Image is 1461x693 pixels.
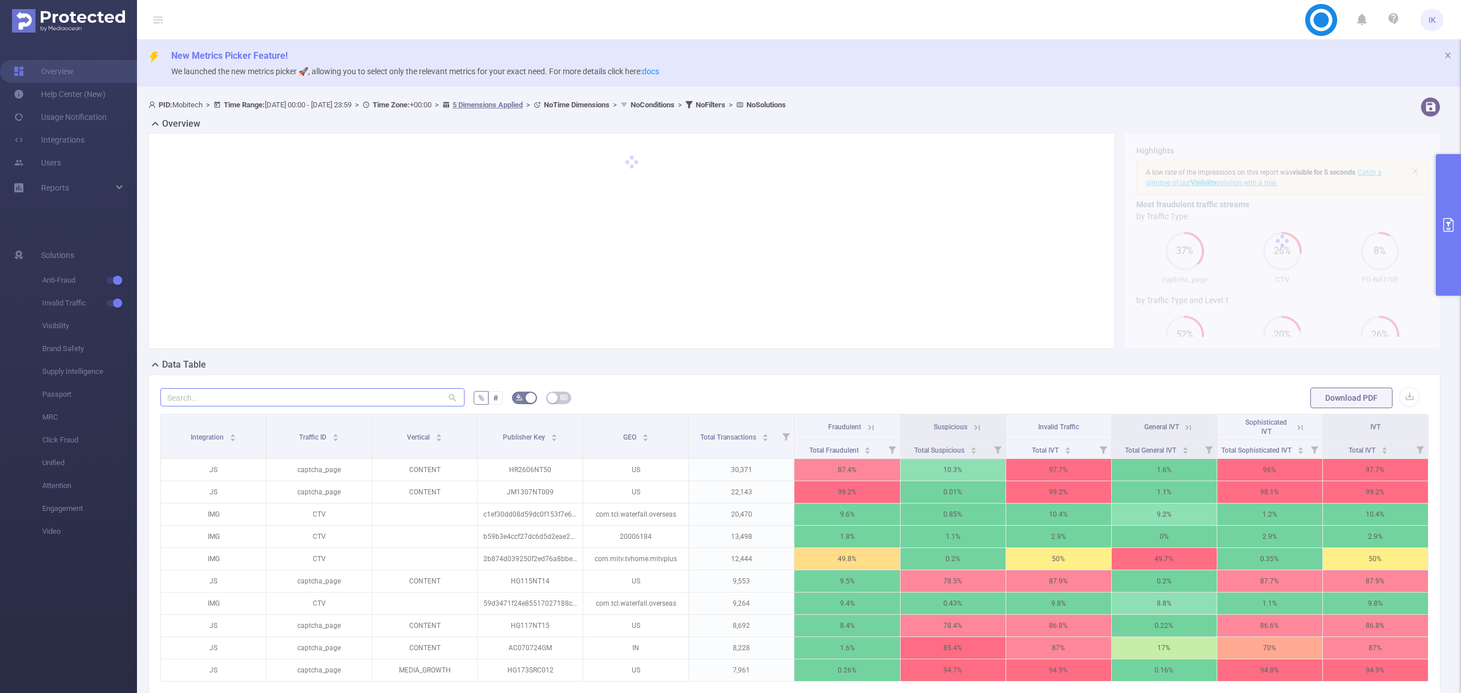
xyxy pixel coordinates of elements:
[689,615,794,636] p: 8,692
[1038,423,1079,431] span: Invalid Traffic
[299,433,328,441] span: Traffic ID
[478,503,583,525] p: c1ef30dd08d59dc0f153f7e6962007e5
[493,393,498,402] span: #
[762,437,768,440] i: icon: caret-down
[642,432,649,439] div: Sort
[762,432,769,439] div: Sort
[478,593,583,614] p: 59d3471f24e85517027188ca603c3946
[1323,548,1428,570] p: 50%
[42,315,137,337] span: Visibility
[41,244,74,267] span: Solutions
[14,60,74,83] a: Overview
[523,100,534,109] span: >
[631,100,675,109] b: No Conditions
[971,449,977,453] i: icon: caret-down
[1306,440,1322,458] i: Filter menu
[191,433,225,441] span: Integration
[1217,503,1322,525] p: 1.2%
[203,100,213,109] span: >
[794,459,899,481] p: 87.4%
[1370,423,1381,431] span: IVT
[971,445,977,449] i: icon: caret-up
[551,432,558,436] i: icon: caret-up
[1381,445,1388,452] div: Sort
[1381,449,1387,453] i: icon: caret-down
[689,659,794,681] p: 7,961
[1217,659,1322,681] p: 94.8%
[1349,446,1377,454] span: Total IVT
[1182,445,1189,449] i: icon: caret-up
[1428,9,1436,31] span: IK
[267,526,372,547] p: CTV
[1217,526,1322,547] p: 2.9%
[171,67,659,76] span: We launched the new metrics picker 🚀, allowing you to select only the relevant metrics for your e...
[12,9,125,33] img: Protected Media
[229,432,236,439] div: Sort
[689,593,794,614] p: 9,264
[478,659,583,681] p: HG173SRC012
[431,100,442,109] span: >
[901,570,1006,592] p: 78.5%
[1323,593,1428,614] p: 9.8%
[1217,637,1322,659] p: 70%
[1125,446,1178,454] span: Total General IVT
[1006,659,1111,681] p: 94.9%
[583,481,688,503] p: US
[161,459,266,481] p: JS
[1217,593,1322,614] p: 1.1%
[436,432,442,436] i: icon: caret-up
[42,520,137,543] span: Video
[267,659,372,681] p: captcha_page
[267,459,372,481] p: captcha_page
[583,570,688,592] p: US
[544,100,610,109] b: No Time Dimensions
[828,423,861,431] span: Fraudulent
[267,637,372,659] p: captcha_page
[794,548,899,570] p: 49.8%
[623,433,638,441] span: GEO
[478,393,484,402] span: %
[864,445,871,452] div: Sort
[148,101,159,108] i: icon: user
[583,593,688,614] p: com.tcl.waterfall.overseas
[746,100,786,109] b: No Solutions
[794,526,899,547] p: 1.8%
[1444,49,1452,62] button: icon: close
[583,637,688,659] p: IN
[1217,459,1322,481] p: 96%
[1112,637,1217,659] p: 17%
[1144,423,1179,431] span: General IVT
[161,570,266,592] p: JS
[583,659,688,681] p: US
[809,446,861,454] span: Total Fraudulent
[41,183,69,192] span: Reports
[583,548,688,570] p: com.mitv.tvhome.mitvplus
[1182,445,1189,452] div: Sort
[372,481,477,503] p: CONTENT
[762,432,768,436] i: icon: caret-up
[1064,445,1071,449] i: icon: caret-up
[42,292,137,315] span: Invalid Traffic
[1323,459,1428,481] p: 97.7%
[42,383,137,406] span: Passport
[267,570,372,592] p: captcha_page
[267,481,372,503] p: captcha_page
[42,497,137,520] span: Engagement
[516,394,523,401] i: icon: bg-colors
[689,637,794,659] p: 8,228
[794,570,899,592] p: 9.5%
[901,526,1006,547] p: 1.1%
[1310,388,1393,408] button: Download PDF
[689,459,794,481] p: 30,371
[1323,481,1428,503] p: 99.2%
[267,548,372,570] p: CTV
[14,151,61,174] a: Users
[642,437,648,440] i: icon: caret-down
[478,481,583,503] p: JM1307NT009
[901,615,1006,636] p: 78.4%
[42,360,137,383] span: Supply Intelligence
[42,474,137,497] span: Attention
[1217,615,1322,636] p: 86.6%
[1323,570,1428,592] p: 87.9%
[229,432,236,436] i: icon: caret-up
